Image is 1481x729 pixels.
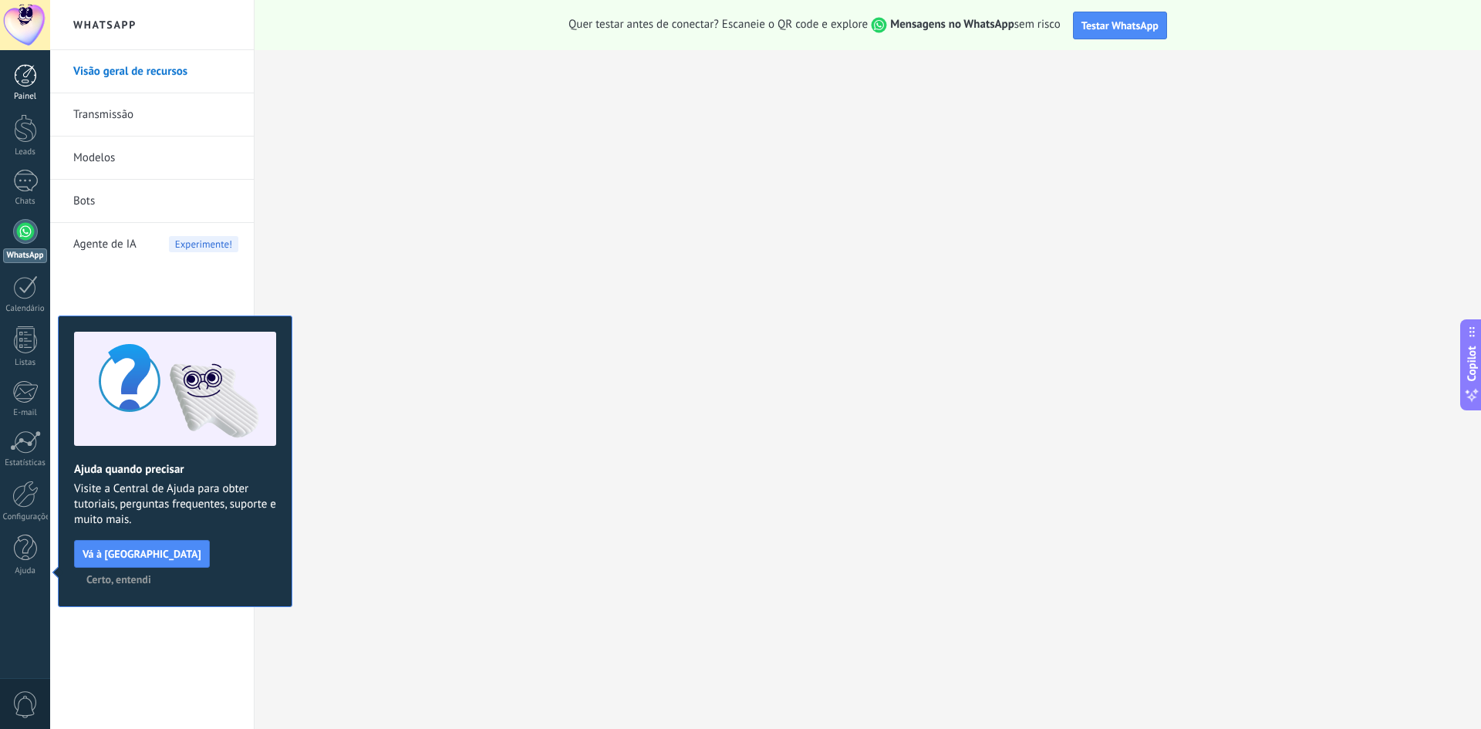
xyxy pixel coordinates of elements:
[3,92,48,102] div: Painel
[3,147,48,157] div: Leads
[50,180,254,223] li: Bots
[73,93,238,137] a: Transmissão
[169,236,238,252] span: Experimente!
[3,566,48,576] div: Ajuda
[1464,346,1479,381] span: Copilot
[73,180,238,223] a: Bots
[73,137,238,180] a: Modelos
[50,223,254,265] li: Agente de IA
[3,304,48,314] div: Calendário
[3,512,48,522] div: Configurações
[50,93,254,137] li: Transmissão
[79,568,158,591] button: Certo, entendi
[1081,19,1159,32] span: Testar WhatsApp
[3,458,48,468] div: Estatísticas
[3,358,48,368] div: Listas
[1073,12,1167,39] button: Testar WhatsApp
[74,462,276,477] h2: Ajuda quando precisar
[73,223,238,266] a: Agente de IAExperimente!
[73,223,137,266] span: Agente de IA
[74,481,276,528] span: Visite a Central de Ajuda para obter tutoriais, perguntas frequentes, suporte e muito mais.
[3,408,48,418] div: E-mail
[86,574,151,585] span: Certo, entendi
[83,548,201,559] span: Vá à [GEOGRAPHIC_DATA]
[3,248,47,263] div: WhatsApp
[50,50,254,93] li: Visão geral de recursos
[73,50,238,93] a: Visão geral de recursos
[890,17,1014,32] strong: Mensagens no WhatsApp
[3,197,48,207] div: Chats
[74,540,210,568] button: Vá à [GEOGRAPHIC_DATA]
[568,17,1061,33] span: Quer testar antes de conectar? Escaneie o QR code e explore sem risco
[50,137,254,180] li: Modelos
